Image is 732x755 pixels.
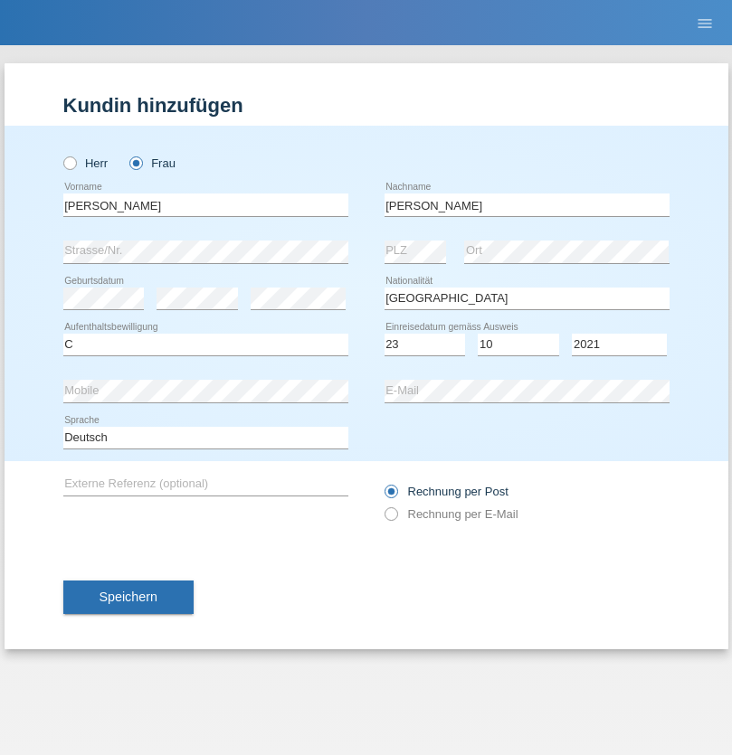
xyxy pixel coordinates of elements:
[385,507,396,530] input: Rechnung per E-Mail
[100,590,157,604] span: Speichern
[385,507,518,521] label: Rechnung per E-Mail
[687,17,723,28] a: menu
[385,485,509,498] label: Rechnung per Post
[129,156,141,168] input: Frau
[63,156,75,168] input: Herr
[129,156,176,170] label: Frau
[63,156,109,170] label: Herr
[63,94,670,117] h1: Kundin hinzufügen
[696,14,714,33] i: menu
[63,580,194,615] button: Speichern
[385,485,396,507] input: Rechnung per Post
